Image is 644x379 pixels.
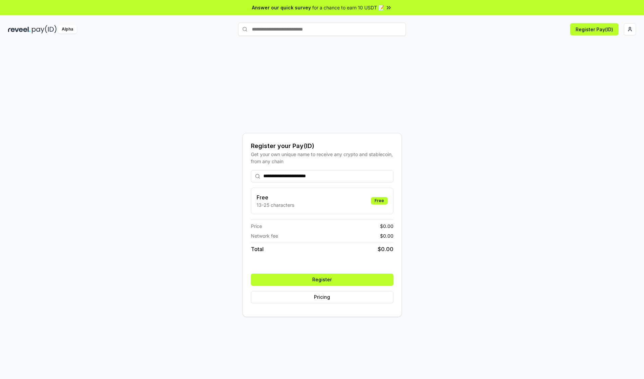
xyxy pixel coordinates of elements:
[312,4,384,11] span: for a chance to earn 10 USDT 📝
[257,193,294,201] h3: Free
[380,232,393,239] span: $ 0.00
[251,223,262,230] span: Price
[570,23,619,35] button: Register Pay(ID)
[251,151,393,165] div: Get your own unique name to receive any crypto and stablecoin, from any chain
[378,245,393,253] span: $ 0.00
[252,4,311,11] span: Answer our quick survey
[8,25,31,34] img: reveel_dark
[251,291,393,303] button: Pricing
[58,25,77,34] div: Alpha
[251,245,264,253] span: Total
[32,25,57,34] img: pay_id
[251,274,393,286] button: Register
[371,197,388,204] div: Free
[251,141,393,151] div: Register your Pay(ID)
[257,201,294,208] p: 13-25 characters
[380,223,393,230] span: $ 0.00
[251,232,278,239] span: Network fee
